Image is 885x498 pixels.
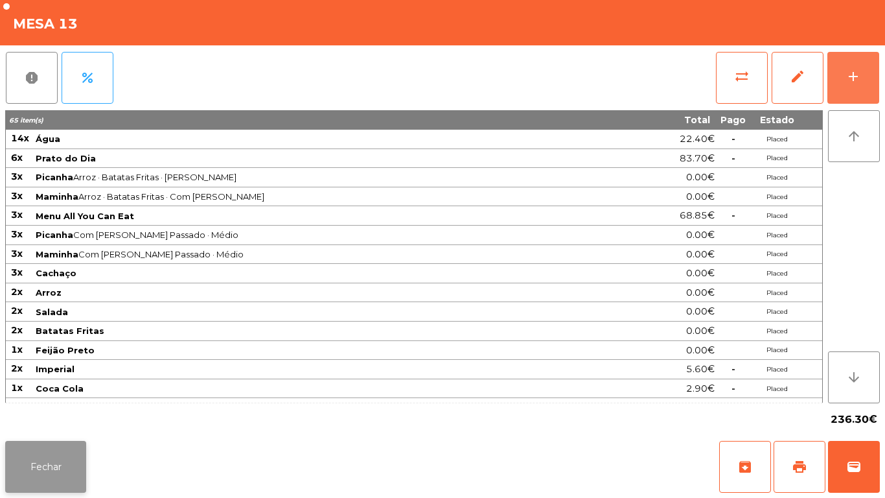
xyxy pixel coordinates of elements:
[731,152,735,164] span: -
[9,116,43,124] span: 65 item(s)
[680,207,715,224] span: 68.85€
[790,69,805,84] span: edit
[11,401,23,412] span: 1x
[792,459,807,475] span: print
[11,324,23,336] span: 2x
[686,380,715,397] span: 2.90€
[686,399,715,416] span: 2.20€
[845,69,861,84] div: add
[751,341,803,361] td: Placed
[36,191,78,202] span: Maminha
[36,364,75,374] span: Imperial
[36,249,635,259] span: Com [PERSON_NAME] Passado · Médio
[828,441,880,493] button: wallet
[11,248,23,259] span: 3x
[36,249,78,259] span: Maminha
[751,302,803,322] td: Placed
[716,52,768,104] button: sync_alt
[13,14,78,34] h4: Mesa 13
[686,284,715,302] span: 0.00€
[686,169,715,186] span: 0.00€
[751,264,803,283] td: Placed
[731,401,735,413] span: -
[686,265,715,282] span: 0.00€
[772,52,823,104] button: edit
[774,441,825,493] button: print
[11,171,23,182] span: 3x
[11,382,23,394] span: 1x
[36,191,635,202] span: Arroz · Batatas Fritas · Com [PERSON_NAME]
[36,172,73,182] span: Picanha
[751,168,803,187] td: Placed
[751,206,803,226] td: Placed
[751,322,803,341] td: Placed
[715,110,751,130] th: Pago
[731,383,735,394] span: -
[686,226,715,244] span: 0.00€
[36,268,76,278] span: Cachaço
[680,150,715,167] span: 83.70€
[686,322,715,340] span: 0.00€
[5,441,86,493] button: Fechar
[24,70,40,86] span: report
[11,344,23,355] span: 1x
[11,267,23,278] span: 3x
[751,283,803,303] td: Placed
[6,52,58,104] button: report
[731,133,735,145] span: -
[751,379,803,399] td: Placed
[751,226,803,245] td: Placed
[846,459,862,475] span: wallet
[36,211,134,221] span: Menu All You Can Eat
[686,303,715,320] span: 0.00€
[846,370,862,385] i: arrow_downward
[36,134,60,144] span: Água
[731,363,735,375] span: -
[751,130,803,149] td: Placed
[751,398,803,418] td: Placed
[36,230,73,240] span: Picanha
[11,362,23,374] span: 2x
[686,361,715,378] span: 5.60€
[680,130,715,148] span: 22.40€
[686,342,715,359] span: 0.00€
[11,286,23,298] span: 2x
[686,188,715,206] span: 0.00€
[36,307,68,317] span: Salada
[751,110,803,130] th: Estado
[36,345,95,355] span: Feijão Preto
[36,383,84,394] span: Coca Cola
[36,287,62,298] span: Arroz
[636,110,715,130] th: Total
[11,132,29,144] span: 14x
[11,190,23,202] span: 3x
[737,459,753,475] span: archive
[828,351,880,403] button: arrow_downward
[828,110,880,162] button: arrow_upward
[734,69,750,84] span: sync_alt
[751,245,803,265] td: Placed
[831,410,877,429] span: 236.30€
[11,305,23,316] span: 2x
[11,228,23,240] span: 3x
[751,149,803,169] td: Placed
[36,326,104,336] span: Batatas Fritas
[827,52,879,104] button: add
[731,209,735,221] span: -
[686,246,715,263] span: 0.00€
[11,209,23,220] span: 3x
[36,403,146,413] span: Azeitonas Temperadas
[36,230,635,240] span: Com [PERSON_NAME] Passado · Médio
[36,153,96,163] span: Prato do Dia
[719,441,771,493] button: archive
[846,128,862,144] i: arrow_upward
[80,70,95,86] span: percent
[11,152,23,163] span: 6x
[36,172,635,182] span: Arroz · Batatas Fritas · [PERSON_NAME]
[751,187,803,207] td: Placed
[62,52,113,104] button: percent
[751,360,803,379] td: Placed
